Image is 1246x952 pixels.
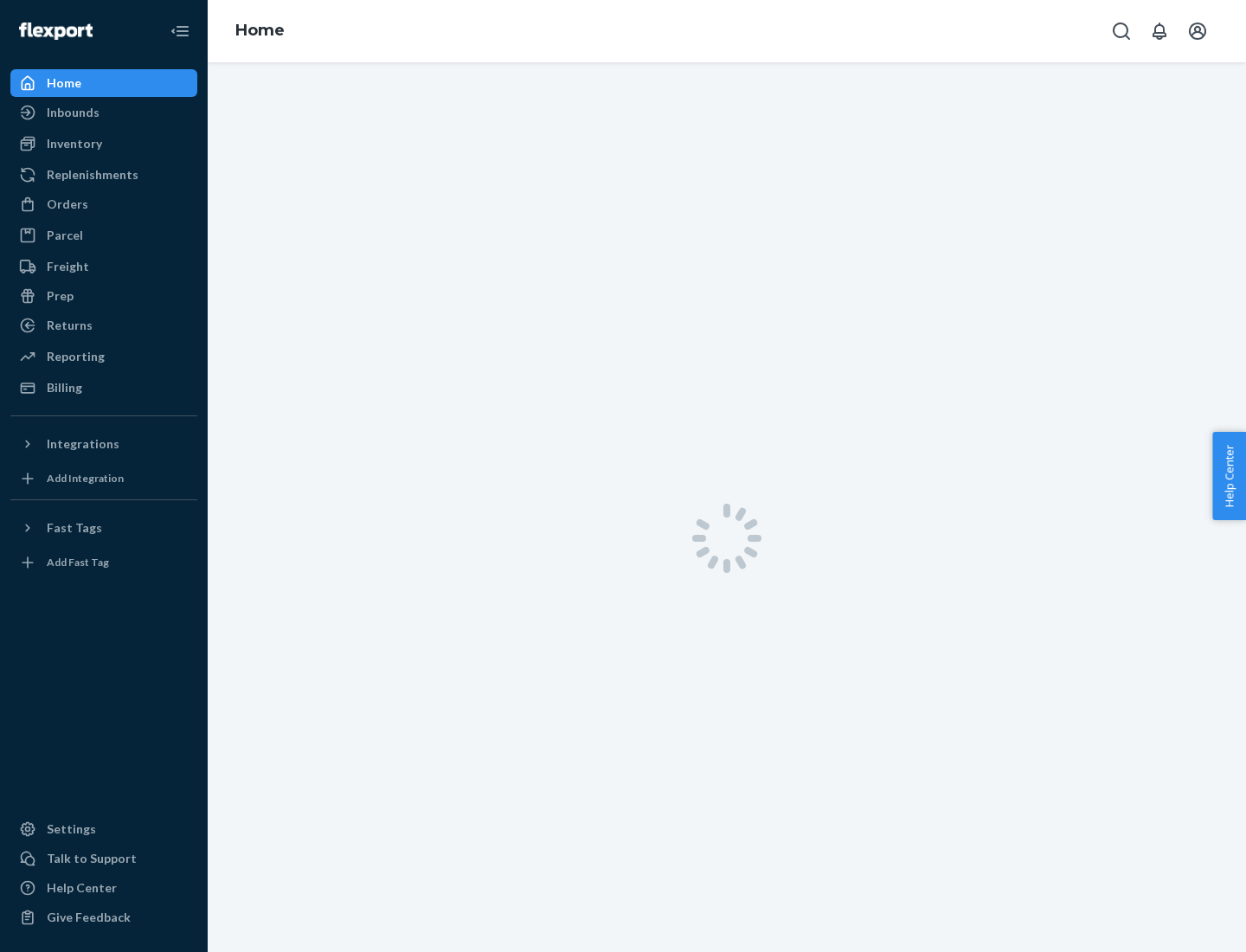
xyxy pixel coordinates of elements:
a: Talk to Support [10,845,197,872]
div: Orders [47,196,88,213]
div: Reporting [47,348,105,365]
div: Prep [47,287,74,305]
div: Home [47,74,81,92]
a: Help Center [10,874,197,902]
div: Fast Tags [47,519,102,537]
a: Reporting [10,343,197,370]
a: Home [235,21,285,40]
div: Returns [47,317,93,334]
button: Open notifications [1142,14,1177,48]
a: Billing [10,374,197,402]
ol: breadcrumbs [222,6,299,56]
button: Integrations [10,430,197,458]
div: Help Center [47,879,117,897]
div: Billing [47,379,82,396]
button: Open account menu [1180,14,1215,48]
div: Talk to Support [47,850,137,867]
div: Replenishments [47,166,138,183]
a: Add Fast Tag [10,549,197,576]
a: Inbounds [10,99,197,126]
a: Home [10,69,197,97]
div: Add Integration [47,471,124,486]
div: Add Fast Tag [47,555,109,569]
button: Open Search Box [1104,14,1139,48]
a: Replenishments [10,161,197,189]
button: Give Feedback [10,904,197,931]
button: Fast Tags [10,514,197,542]
a: Settings [10,815,197,843]
div: Integrations [47,435,119,453]
a: Freight [10,253,197,280]
a: Add Integration [10,465,197,492]
img: Flexport logo [19,23,93,40]
a: Prep [10,282,197,310]
a: Parcel [10,222,197,249]
a: Returns [10,312,197,339]
div: Settings [47,820,96,838]
button: Close Navigation [163,14,197,48]
div: Inbounds [47,104,100,121]
button: Help Center [1212,432,1246,520]
div: Parcel [47,227,83,244]
a: Orders [10,190,197,218]
div: Freight [47,258,89,275]
div: Give Feedback [47,909,131,926]
div: Inventory [47,135,102,152]
a: Inventory [10,130,197,158]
